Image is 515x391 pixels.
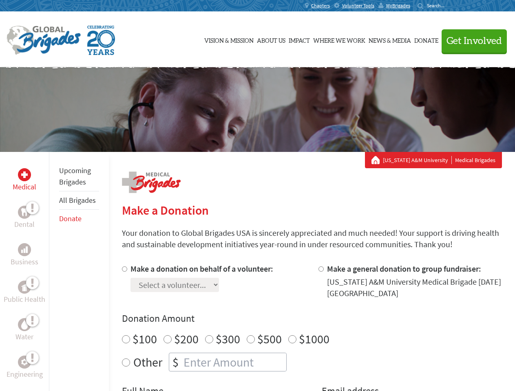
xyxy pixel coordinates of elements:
a: Impact [289,19,310,60]
span: Volunteer Tools [342,2,374,9]
img: Public Health [21,283,28,291]
a: Donate [414,19,438,60]
img: Engineering [21,359,28,365]
img: logo-medical.png [122,171,181,193]
a: MedicalMedical [13,168,36,193]
p: Dental [14,219,35,230]
label: $1000 [299,331,329,347]
label: Other [133,353,162,371]
img: Global Brigades Logo [7,26,81,55]
div: Medical Brigades [371,156,495,164]
a: DentalDental [14,206,35,230]
a: BusinessBusiness [11,243,38,268]
p: Your donation to Global Brigades USA is sincerely appreciated and much needed! Your support is dr... [122,227,502,250]
a: All Brigades [59,195,96,205]
h4: Donation Amount [122,312,502,325]
img: Water [21,320,28,329]
span: MyBrigades [386,2,410,9]
li: Donate [59,210,99,228]
img: Global Brigades Celebrating 20 Years [87,26,115,55]
label: Make a general donation to group fundraiser: [327,264,481,274]
img: Dental [21,208,28,216]
div: Dental [18,206,31,219]
a: About Us [257,19,285,60]
div: Public Health [18,281,31,294]
a: Where We Work [313,19,365,60]
a: EngineeringEngineering [7,356,43,380]
a: News & Media [369,19,411,60]
label: $500 [257,331,282,347]
div: Engineering [18,356,31,369]
img: Medical [21,171,28,178]
span: Get Involved [446,36,502,46]
a: Donate [59,214,82,223]
label: Make a donation on behalf of a volunteer: [130,264,273,274]
div: Business [18,243,31,256]
div: $ [169,353,182,371]
span: Chapters [311,2,330,9]
div: Water [18,318,31,331]
h2: Make a Donation [122,203,502,217]
label: $100 [133,331,157,347]
p: Engineering [7,369,43,380]
p: Water [15,331,33,343]
a: WaterWater [15,318,33,343]
div: [US_STATE] A&M University Medical Brigade [DATE] [GEOGRAPHIC_DATA] [327,276,502,299]
div: Medical [18,168,31,181]
a: Public HealthPublic Health [4,281,45,305]
input: Enter Amount [182,353,286,371]
p: Business [11,256,38,268]
label: $200 [174,331,199,347]
li: All Brigades [59,191,99,210]
a: Vision & Mission [204,19,254,60]
a: Upcoming Brigades [59,166,91,187]
input: Search... [427,2,450,9]
p: Medical [13,181,36,193]
img: Business [21,246,28,253]
button: Get Involved [442,29,507,53]
p: Public Health [4,294,45,305]
a: [US_STATE] A&M University [383,156,452,164]
label: $300 [216,331,240,347]
li: Upcoming Brigades [59,162,99,191]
